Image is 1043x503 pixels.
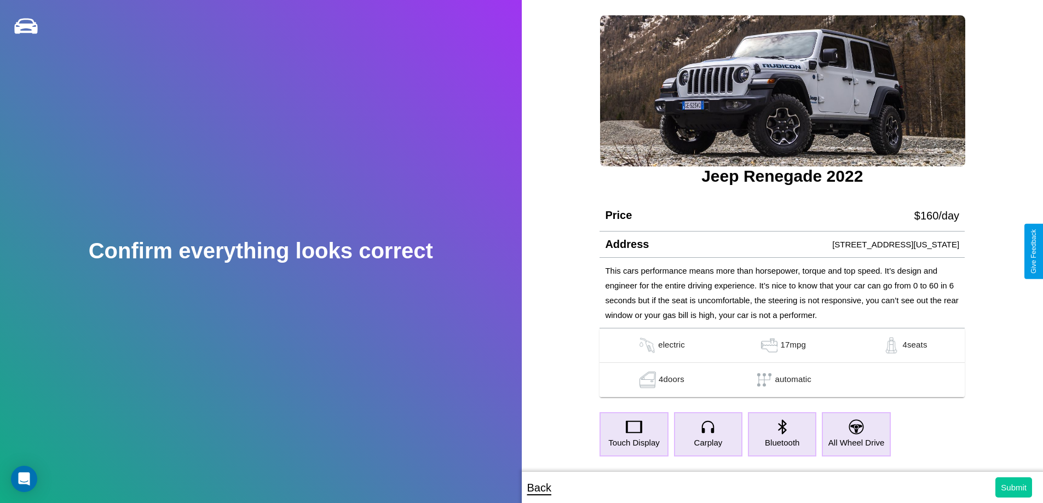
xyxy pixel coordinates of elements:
[637,372,659,388] img: gas
[832,237,959,252] p: [STREET_ADDRESS][US_STATE]
[659,372,684,388] p: 4 doors
[775,372,811,388] p: automatic
[636,337,658,354] img: gas
[605,238,649,251] h4: Address
[902,337,927,354] p: 4 seats
[694,435,723,450] p: Carplay
[658,337,685,354] p: electric
[11,466,37,492] div: Open Intercom Messenger
[780,337,806,354] p: 17 mpg
[1030,229,1038,274] div: Give Feedback
[758,337,780,354] img: gas
[608,435,659,450] p: Touch Display
[600,167,965,186] h3: Jeep Renegade 2022
[527,478,551,498] p: Back
[605,209,632,222] h4: Price
[600,328,965,397] table: simple table
[828,435,885,450] p: All Wheel Drive
[765,435,799,450] p: Bluetooth
[914,206,959,226] p: $ 160 /day
[89,239,433,263] h2: Confirm everything looks correct
[880,337,902,354] img: gas
[605,263,959,322] p: This cars performance means more than horsepower, torque and top speed. It’s design and engineer ...
[995,477,1032,498] button: Submit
